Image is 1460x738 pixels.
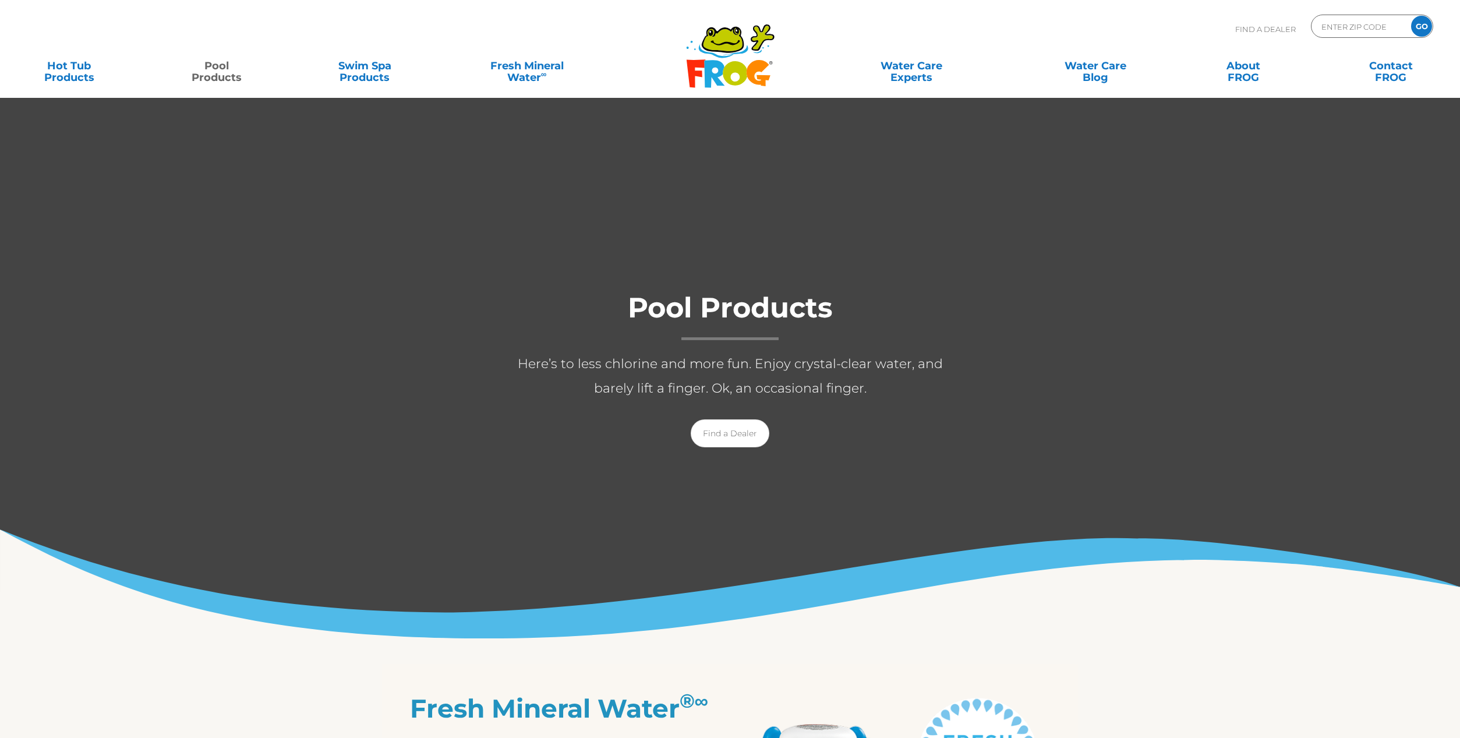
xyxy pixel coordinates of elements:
input: GO [1411,16,1432,37]
h2: Fresh Mineral Water [410,693,730,723]
a: AboutFROG [1186,54,1300,77]
a: Fresh MineralWater∞ [455,54,599,77]
a: ContactFROG [1334,54,1448,77]
a: PoolProducts [160,54,274,77]
sup: ∞ [541,69,547,79]
a: Water CareBlog [1038,54,1153,77]
a: Water CareExperts [818,54,1005,77]
a: Find a Dealer [691,419,769,447]
sup: ® [680,689,695,712]
h1: Pool Products [497,292,963,340]
a: Swim SpaProducts [307,54,422,77]
input: Zip Code Form [1320,18,1399,35]
a: Hot TubProducts [12,54,126,77]
sup: ∞ [695,689,709,712]
p: Here’s to less chlorine and more fun. Enjoy crystal-clear water, and barely lift a finger. Ok, an... [497,352,963,401]
p: Find A Dealer [1235,15,1296,44]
